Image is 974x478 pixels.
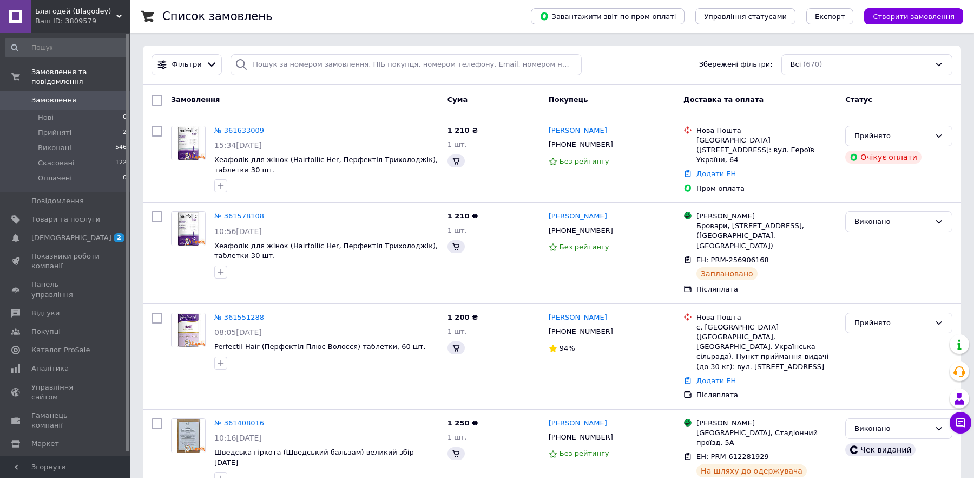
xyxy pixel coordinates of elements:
[447,433,467,441] span: 1 шт.
[172,313,205,347] img: Фото товару
[854,216,930,228] div: Виконано
[31,233,111,243] span: [DEMOGRAPHIC_DATA]
[696,453,769,461] span: ЕН: PRM-612281929
[696,126,837,135] div: Нова Пошта
[696,377,736,385] a: Додати ЕН
[214,156,438,174] a: Хеафолік для жінок (Hairfollic Her, Перфектіл Трихолоджік), таблетки 30 шт.
[549,418,607,429] a: [PERSON_NAME]
[696,285,837,294] div: Післяплата
[699,60,773,70] span: Збережені фільтри:
[696,256,769,264] span: ЕН: PRM-256906168
[214,212,264,220] a: № 361578108
[31,411,100,430] span: Гаманець компанії
[31,280,100,299] span: Панель управління
[815,12,845,21] span: Експорт
[447,419,478,427] span: 1 250 ₴
[560,157,609,165] span: Без рейтингу
[31,251,100,271] span: Показники роботи компанії
[803,60,822,68] span: (670)
[845,95,872,104] span: Статус
[214,343,425,351] a: Perfectil Hair (Перфектіл Плюс Волосся) таблетки, 60 шт.
[214,242,438,260] a: Хеафолік для жінок (Hairfollic Her, Перфектіл Трихолоджік), таблетки 30 шт.
[172,419,205,453] img: Фото товару
[447,95,468,104] span: Cума
[5,38,128,57] input: Пошук
[31,196,84,206] span: Повідомлення
[447,212,478,220] span: 1 210 ₴
[162,10,272,23] h1: Список замовлень
[696,135,837,165] div: [GEOGRAPHIC_DATA] ([STREET_ADDRESS]: вул. Героїв України, 64
[38,143,71,153] span: Виконані
[696,267,758,280] div: Заплановано
[214,328,262,337] span: 08:05[DATE]
[447,227,467,235] span: 1 шт.
[214,313,264,321] a: № 361551288
[171,418,206,453] a: Фото товару
[171,95,220,104] span: Замовлення
[806,8,854,24] button: Експорт
[114,233,124,242] span: 2
[549,126,607,136] a: [PERSON_NAME]
[115,158,127,168] span: 122
[547,325,615,339] div: [PHONE_NUMBER]
[696,221,837,251] div: Бровари, [STREET_ADDRESS], ([GEOGRAPHIC_DATA], [GEOGRAPHIC_DATA])
[31,364,69,373] span: Аналітика
[214,141,262,150] span: 15:34[DATE]
[172,212,205,246] img: Фото товару
[171,211,206,246] a: Фото товару
[31,383,100,402] span: Управління сайтом
[854,131,930,142] div: Прийнято
[214,448,414,467] a: Шведська гіркота (Шведський бальзам) великий збір [DATE]
[549,313,607,323] a: [PERSON_NAME]
[549,211,607,222] a: [PERSON_NAME]
[547,430,615,444] div: [PHONE_NUMBER]
[171,126,206,160] a: Фото товару
[560,243,609,251] span: Без рейтингу
[854,423,930,435] div: Виконано
[696,211,837,221] div: [PERSON_NAME]
[696,322,837,372] div: с. [GEOGRAPHIC_DATA] ([GEOGRAPHIC_DATA], [GEOGRAPHIC_DATA]. Українська сільрада), Пункт приймання...
[845,151,922,164] div: Очікує оплати
[31,327,61,337] span: Покупці
[38,128,71,138] span: Прийняті
[123,113,127,122] span: 0
[873,12,955,21] span: Створити замовлення
[853,12,963,20] a: Створити замовлення
[696,418,837,428] div: [PERSON_NAME]
[845,443,916,456] div: Чек виданий
[447,327,467,335] span: 1 шт.
[38,173,72,183] span: Оплачені
[214,434,262,442] span: 10:16[DATE]
[549,95,588,104] span: Покупець
[695,8,795,24] button: Управління статусами
[172,60,202,70] span: Фільтри
[214,126,264,134] a: № 361633009
[447,126,478,134] span: 1 210 ₴
[31,345,90,355] span: Каталог ProSale
[31,95,76,105] span: Замовлення
[547,138,615,152] div: [PHONE_NUMBER]
[539,11,676,21] span: Завантажити звіт по пром-оплаті
[231,54,582,75] input: Пошук за номером замовлення, ПІБ покупця, номером телефону, Email, номером накладної
[696,390,837,400] div: Післяплата
[791,60,801,70] span: Всі
[31,215,100,224] span: Товари та послуги
[560,344,575,352] span: 94%
[171,313,206,347] a: Фото товару
[950,412,971,434] button: Чат з покупцем
[696,184,837,193] div: Пром-оплата
[214,419,264,427] a: № 361408016
[123,128,127,138] span: 2
[35,16,130,26] div: Ваш ID: 3809579
[31,439,59,449] span: Маркет
[38,158,75,168] span: Скасовані
[123,173,127,183] span: 0
[447,313,478,321] span: 1 200 ₴
[854,318,930,329] div: Прийнято
[696,464,807,477] div: На шляху до одержувача
[447,140,467,148] span: 1 шт.
[115,143,127,153] span: 546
